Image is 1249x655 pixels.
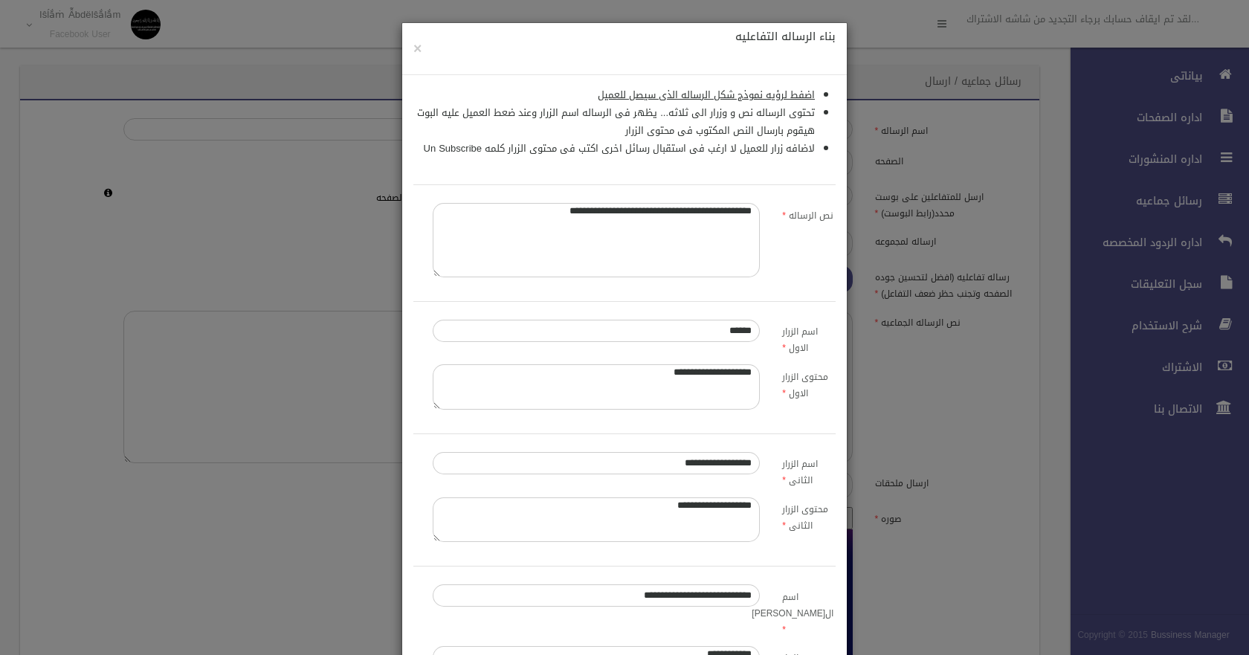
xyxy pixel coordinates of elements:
label: محتوى الزرار الثانى [771,497,845,535]
label: اسم الزرار الثانى [771,452,845,489]
label: اسم ال[PERSON_NAME] [771,584,845,638]
li: تحتوى الرساله نص و وزرار الى ثلاثه... يظهر فى الرساله اسم الزرار وعند ضعط العميل عليه البوت هيقوم... [416,104,815,140]
li: لاضافه زرار للعميل لا ارغب فى استقبال رسائل اخرى اكتب فى محتوى الزرار كلمه Un Subscribe [416,140,815,158]
a: اضفط لرؤيه نموذج شكل الرساله الذى سيصل للعميل [598,85,815,104]
label: نص الرساله [771,203,845,224]
button: Close [413,42,422,57]
label: محتوى الزرار الاول [771,364,845,401]
h4: بناء الرساله التفاعليه [413,27,836,48]
label: اسم الزرار الاول [771,320,845,357]
span: × [413,35,422,62]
